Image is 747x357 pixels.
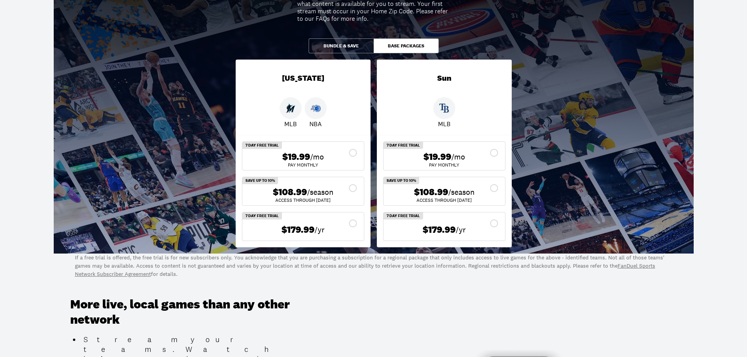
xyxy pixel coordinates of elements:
div: Pay Monthly [390,163,499,167]
span: $19.99 [423,151,451,163]
div: ACCESS THROUGH [DATE] [390,198,499,203]
div: 7 Day Free Trial [383,142,423,149]
div: Save Up To 10% [383,177,419,184]
button: Base Packages [374,38,439,53]
p: MLB [438,119,451,129]
span: $179.99 [282,224,314,236]
div: Sun [377,60,512,97]
div: [US_STATE] [236,60,371,97]
span: $179.99 [423,224,456,236]
div: Pay Monthly [249,163,358,167]
span: /yr [314,224,325,235]
span: $108.99 [414,187,448,198]
p: NBA [309,119,322,129]
span: /season [448,187,474,198]
p: MLB [284,119,297,129]
span: $19.99 [282,151,310,163]
span: /mo [310,151,324,162]
div: 7 Day Free Trial [383,212,423,219]
button: Bundle & Save [309,38,374,53]
img: Marlins [285,103,296,113]
div: 7 Day Free Trial [242,212,282,219]
span: /mo [451,151,465,162]
span: $108.99 [273,187,307,198]
img: Rays [439,103,449,113]
span: /yr [456,224,466,235]
h3: More live, local games than any other network [70,297,325,327]
div: ACCESS THROUGH [DATE] [249,198,358,203]
img: Magic [311,103,321,113]
div: 7 Day Free Trial [242,142,282,149]
div: Save Up To 10% [242,177,278,184]
span: /season [307,187,333,198]
p: If a free trial is offered, the free trial is for new subscribers only. You acknowledge that you ... [75,254,672,278]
